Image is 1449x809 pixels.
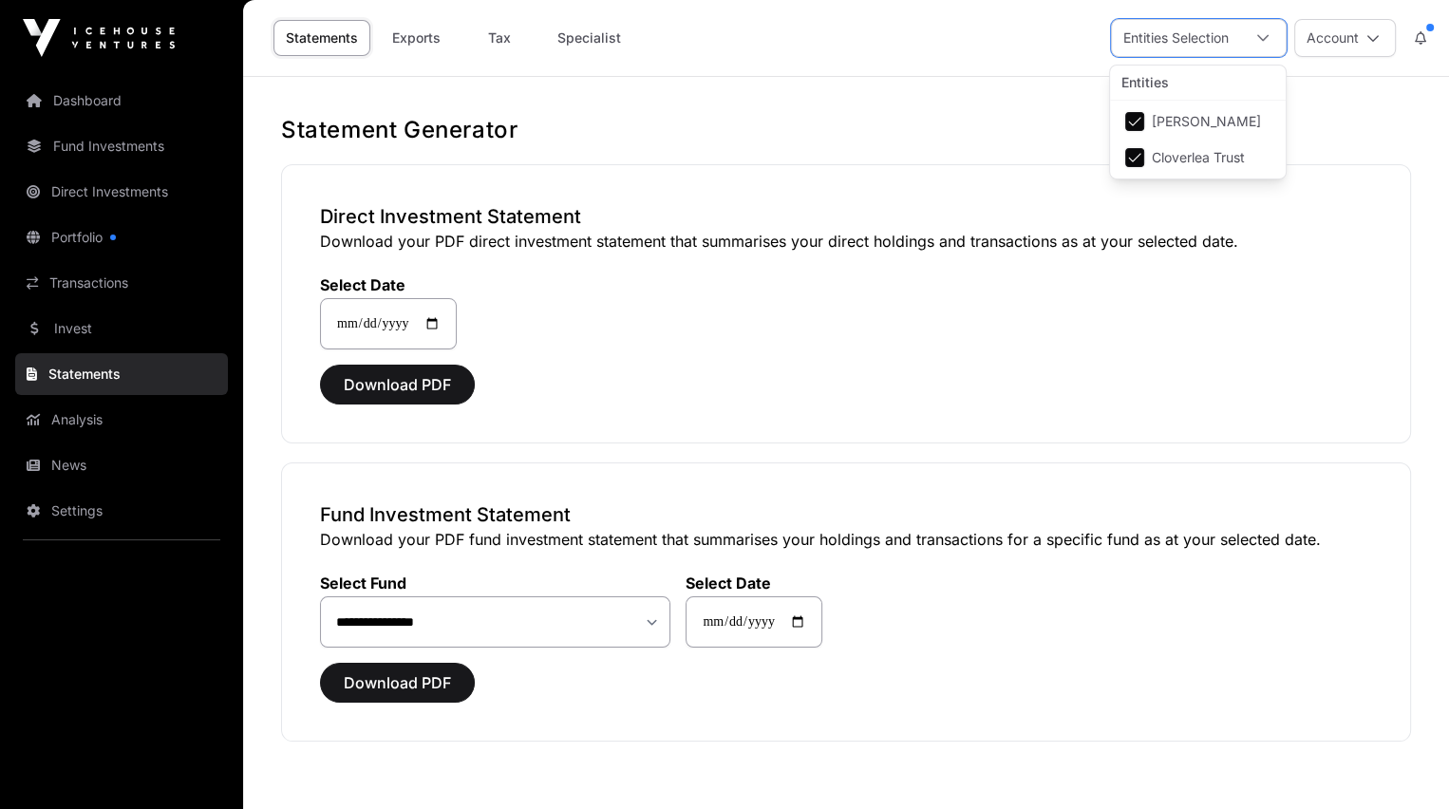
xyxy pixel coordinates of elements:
[1112,20,1240,56] div: Entities Selection
[273,20,370,56] a: Statements
[1110,101,1286,179] ul: Option List
[15,80,228,122] a: Dashboard
[15,353,228,395] a: Statements
[320,682,475,701] a: Download PDF
[15,399,228,441] a: Analysis
[320,574,670,593] label: Select Fund
[1152,115,1261,128] span: [PERSON_NAME]
[320,365,475,404] button: Download PDF
[344,671,451,694] span: Download PDF
[281,115,1411,145] h1: Statement Generator
[320,663,475,703] button: Download PDF
[1114,141,1282,175] li: Cloverlea Trust
[1152,151,1245,164] span: Cloverlea Trust
[15,125,228,167] a: Fund Investments
[15,490,228,532] a: Settings
[686,574,822,593] label: Select Date
[23,19,175,57] img: Icehouse Ventures Logo
[545,20,633,56] a: Specialist
[15,262,228,304] a: Transactions
[1294,19,1396,57] button: Account
[1354,718,1449,809] iframe: Chat Widget
[15,171,228,213] a: Direct Investments
[320,230,1372,253] p: Download your PDF direct investment statement that summarises your direct holdings and transactio...
[15,444,228,486] a: News
[320,528,1372,551] p: Download your PDF fund investment statement that summarises your holdings and transactions for a ...
[1114,104,1282,139] li: Graeme Alexander Thomson
[344,373,451,396] span: Download PDF
[320,501,1372,528] h3: Fund Investment Statement
[320,203,1372,230] h3: Direct Investment Statement
[461,20,537,56] a: Tax
[15,216,228,258] a: Portfolio
[378,20,454,56] a: Exports
[320,275,457,294] label: Select Date
[15,308,228,349] a: Invest
[1110,66,1286,101] div: Entities
[320,384,475,403] a: Download PDF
